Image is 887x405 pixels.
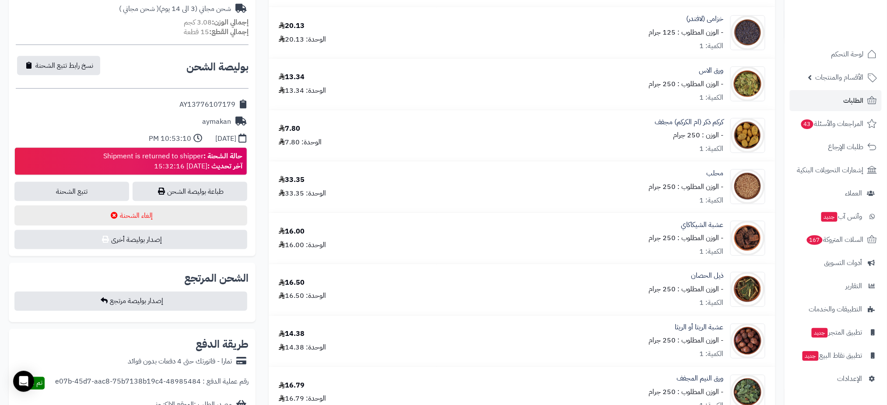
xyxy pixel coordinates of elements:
button: إلغاء الشحنة [14,206,247,226]
span: إشعارات التحويلات البنكية [797,164,864,176]
span: السلات المتروكة [806,234,864,246]
a: السلات المتروكة167 [790,229,882,250]
small: - الوزن المطلوب : 125 جرام [649,27,724,38]
span: أدوات التسويق [824,257,862,269]
small: - الوزن : 250 جرام [673,130,724,140]
span: ( شحن مجاني ) [119,3,159,14]
a: العملاء [790,183,882,204]
div: 16.79 [279,381,305,391]
small: - الوزن المطلوب : 250 جرام [649,335,724,346]
div: الوحدة: 13.34 [279,86,326,96]
div: الكمية: 1 [700,196,724,206]
div: Shipment is returned to shipper [DATE] 15:32:16 [103,151,242,171]
div: الكمية: 1 [700,247,724,257]
span: الطلبات [844,94,864,107]
span: العملاء [845,187,862,199]
small: - الوزن المطلوب : 250 جرام [649,182,724,192]
span: 43 [801,119,813,129]
div: الوحدة: 33.35 [279,189,326,199]
div: الوحدة: 14.38 [279,343,326,353]
img: 1659848270-Myrtus-90x90.jpg [731,66,765,101]
span: الأقسام والمنتجات [816,71,864,84]
span: جديد [812,328,828,338]
a: عشبة الريتا أو الريثا [675,323,724,333]
button: إصدار بوليصة أخرى [14,230,247,249]
img: 1660069561-Reetha-90x90.jpg [731,324,765,359]
span: 167 [807,235,823,245]
a: محلب [707,168,724,178]
a: إشعارات التحويلات البنكية [790,160,882,181]
div: الوحدة: 16.50 [279,291,326,301]
small: 15 قطعة [184,27,249,37]
img: 1645466698-Shikakai-90x90.jpg [731,221,765,256]
div: الكمية: 1 [700,144,724,154]
div: 10:53:10 PM [149,134,191,144]
a: ذيل الحصان [691,271,724,281]
span: نسخ رابط تتبع الشحنة [35,60,93,71]
a: الإعدادات [790,368,882,389]
a: تتبع الشحنة [14,182,129,201]
small: - الوزن المطلوب : 250 جرام [649,387,724,398]
a: عشبة الشيكاكاي [681,220,724,230]
img: 1639830222-Lavender-90x90.jpg [731,15,765,50]
h2: الشحن المرتجع [184,273,249,284]
a: وآتس آبجديد [790,206,882,227]
div: 20.13 [279,21,305,31]
h2: بوليصة الشحن [186,62,249,72]
a: الطلبات [790,90,882,111]
div: 16.50 [279,278,305,288]
a: طلبات الإرجاع [790,136,882,157]
strong: إجمالي القطع: [209,27,249,37]
div: 16.00 [279,227,305,237]
a: ورق النيم المجفف [677,374,724,384]
small: - الوزن المطلوب : 250 جرام [649,233,724,243]
a: خزامى (لافندر) [687,14,724,24]
div: رقم عملية الدفع : 48985484-e07b-45d7-aac8-75b7138b19c4 [55,377,249,390]
img: 1650694361-Hosetail-90x90.jpg [731,272,765,307]
a: التطبيقات والخدمات [790,299,882,320]
div: AY13776107179 [179,100,235,110]
div: 7.80 [279,124,300,134]
div: الكمية: 1 [700,298,724,308]
span: لوحة التحكم [831,48,864,60]
a: أدوات التسويق [790,252,882,273]
a: كركم ذكر (ام الكركم) مجفف [655,117,724,127]
span: جديد [803,351,819,361]
small: - الوزن المطلوب : 250 جرام [649,284,724,295]
div: تمارا - فاتورتك حتى 4 دفعات بدون فوائد [128,357,232,367]
span: جديد [821,212,838,222]
div: الوحدة: 16.79 [279,394,326,404]
div: الكمية: 1 [700,93,724,103]
h2: طريقة الدفع [196,339,249,350]
span: تطبيق نقاط البيع [802,349,862,362]
div: الكمية: 1 [700,41,724,51]
button: نسخ رابط تتبع الشحنة [17,56,100,75]
div: [DATE] [215,134,236,144]
div: 14.38 [279,329,305,339]
img: 1639891427-Mahaleb-90x90.jpg [731,169,765,204]
span: وآتس آب [820,210,862,223]
span: المراجعات والأسئلة [800,118,864,130]
a: ورق الاس [699,66,724,76]
span: الإعدادات [838,373,862,385]
a: المراجعات والأسئلة43 [790,113,882,134]
div: الكمية: 1 [700,349,724,360]
span: طلبات الإرجاع [828,141,864,153]
a: لوحة التحكم [790,44,882,65]
a: التقارير [790,276,882,297]
strong: إجمالي الوزن: [212,17,249,28]
div: aymakan [202,117,231,127]
div: شحن مجاني (3 الى 14 يوم) [119,4,231,14]
small: - الوزن المطلوب : 250 جرام [649,79,724,89]
img: 1639829353-Turmeric%20Mother-90x90.jpg [731,118,765,153]
small: 3.08 كجم [184,17,249,28]
div: 13.34 [279,72,305,82]
a: تطبيق المتجرجديد [790,322,882,343]
a: تطبيق نقاط البيعجديد [790,345,882,366]
div: الوحدة: 7.80 [279,137,322,147]
div: الوحدة: 16.00 [279,240,326,250]
span: التقارير [846,280,862,292]
strong: حالة الشحنة : [203,151,242,161]
a: طباعة بوليصة الشحن [133,182,247,201]
div: الوحدة: 20.13 [279,35,326,45]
